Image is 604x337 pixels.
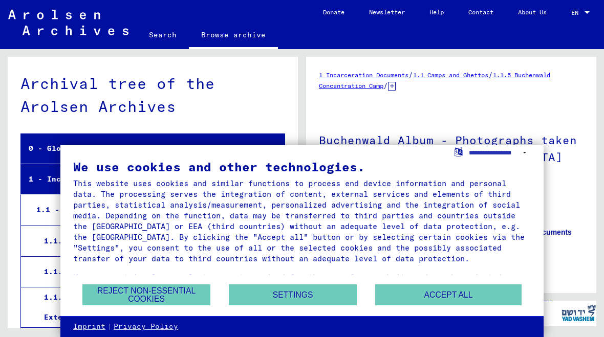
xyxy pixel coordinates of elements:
img: Arolsen_neg.svg [8,10,128,35]
button: Settings [229,284,357,305]
div: 1.1.1 - Amersfoort Police Transit Camp [36,262,250,282]
a: Browse archive [189,23,278,49]
div: This website uses cookies and similar functions to process end device information and personal da... [73,178,531,264]
button: Accept all [375,284,522,305]
a: Search [137,23,189,47]
div: We use cookies and other technologies. [73,161,531,173]
div: 1 - Incarceration Documents [21,169,250,189]
span: / [408,70,413,79]
a: Privacy Policy [114,322,178,332]
div: 1.1 - Camps and Ghettos [29,200,250,220]
a: 1.1 Camps and Ghettos [413,71,488,79]
b: Number of documents [495,228,572,236]
div: Archival tree of the Arolsen Archives [20,72,285,118]
div: 0 - Global Finding Aids [21,139,250,159]
span: / [488,70,493,79]
span: / [383,81,388,90]
h1: Buchenwald Album - Photographs taken at Konzentration [GEOGRAPHIC_DATA] [GEOGRAPHIC_DATA], [GEOGR... [319,117,584,212]
a: Imprint [73,322,105,332]
button: Reject non-essential cookies [82,284,210,305]
div: 1.1.0 - General Information [36,231,250,251]
a: 1 Incarceration Documents [319,71,408,79]
img: yv_logo.png [559,300,598,326]
span: EN [571,9,583,16]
